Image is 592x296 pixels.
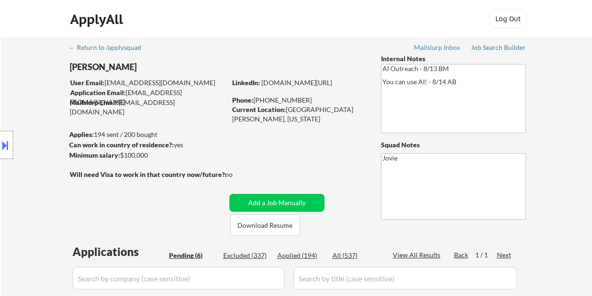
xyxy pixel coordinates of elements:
[277,251,324,260] div: Applied (194)
[497,250,512,260] div: Next
[232,96,253,104] strong: Phone:
[414,44,461,51] div: Mailslurp Inbox
[230,215,300,236] button: Download Resume
[471,44,526,51] div: Job Search Builder
[70,11,126,27] div: ApplyAll
[69,44,150,51] div: ← Return to /applysquad
[393,250,443,260] div: View All Results
[381,54,526,64] div: Internal Notes
[232,105,286,113] strong: Current Location:
[73,246,166,257] div: Applications
[232,79,260,87] strong: LinkedIn:
[381,140,526,150] div: Squad Notes
[293,267,517,289] input: Search by title (case sensitive)
[223,251,270,260] div: Excluded (337)
[232,105,365,123] div: [GEOGRAPHIC_DATA][PERSON_NAME], [US_STATE]
[225,170,252,179] div: no
[73,267,284,289] input: Search by company (case sensitive)
[232,96,365,105] div: [PHONE_NUMBER]
[69,44,150,53] a: ← Return to /applysquad
[229,194,324,212] button: Add a Job Manually
[261,79,332,87] a: [DOMAIN_NAME][URL]
[414,44,461,53] a: Mailslurp Inbox
[169,251,216,260] div: Pending (6)
[471,44,526,53] a: Job Search Builder
[489,9,527,28] button: Log Out
[454,250,469,260] div: Back
[332,251,380,260] div: All (537)
[475,250,497,260] div: 1 / 1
